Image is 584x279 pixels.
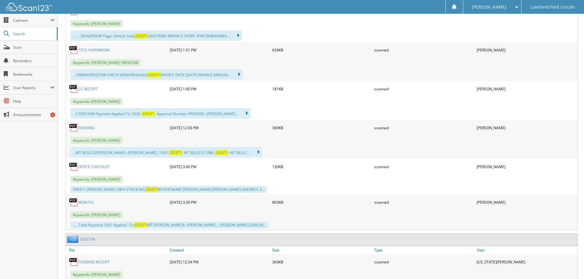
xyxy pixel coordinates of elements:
[475,83,578,95] div: [PERSON_NAME]
[475,256,578,268] div: [US_STATE][PERSON_NAME]
[71,137,123,144] span: Keywords: [PERSON_NAME]
[71,59,141,66] span: Keywords: [PERSON_NAME] SRE62768
[71,20,123,27] span: Keywords: [PERSON_NAME]
[69,198,78,207] img: PDF.png
[78,47,110,53] a: TITLE PAPERWORK
[13,18,50,23] span: Cabinets
[271,44,373,56] div: 639KB
[475,196,578,208] div: [PERSON_NAME]
[373,196,475,208] div: scanned
[69,162,78,171] img: PDF.png
[78,164,110,169] a: OFFICE CHECKLIST
[475,44,578,56] div: [PERSON_NAME]
[13,99,55,104] span: Help
[215,150,228,155] span: 335371
[71,147,262,157] div: ...WT BELLCO/[PERSON_NAME]--[PERSON_NAME], 1020 : : WT BELLCO 1280 : : WT BELLC...
[271,160,373,173] div: 120KB
[373,160,475,173] div: scanned
[271,256,373,268] div: 369KB
[78,125,95,130] a: FUNDING
[13,45,55,50] span: Scan
[78,259,110,265] a: FUNDING RECEIPT
[168,196,271,208] div: [DATE] 3:39 PM
[530,5,575,9] span: Loveland Ford Lincoln
[69,257,78,266] img: PDF.png
[373,83,475,95] div: scanned
[66,246,168,254] a: File
[135,33,148,39] span: 335371
[168,160,271,173] div: [DATE] 3:40 PM
[13,112,55,117] span: Announcements
[71,176,123,183] span: Keywords: [PERSON_NAME]
[475,122,578,134] div: [PERSON_NAME]
[147,72,160,77] span: 335371
[71,108,250,119] div: ...C/DISC/AM Payment Applied To: 1020 : : Approval Number VISA5956--[PERSON_NAME]...
[271,246,373,254] a: Size
[71,211,123,218] span: Keywords: [PERSON_NAME]
[80,236,95,242] a: 332210A
[168,122,271,134] div: [DATE] 12:33 PM
[71,98,123,105] span: Keywords: [PERSON_NAME]
[271,122,373,134] div: 369KB
[13,85,50,90] span: User Reports
[134,222,147,228] span: 335371
[168,246,271,254] a: Created
[475,246,578,254] a: User
[168,256,271,268] div: [DATE] 12:34 PM
[69,45,78,55] img: PDF.png
[13,72,55,77] span: Bookmarks
[78,200,94,205] a: REBATES
[271,196,373,208] div: 803KB
[50,112,55,117] div: 1
[168,83,271,95] div: [DATE] 1:00 PM
[373,256,475,268] div: scanned
[13,58,55,63] span: Reminders
[69,84,78,93] img: PDF.png
[373,246,475,254] a: Type
[71,271,123,278] span: Keywords: [PERSON_NAME]
[71,30,242,41] div: ..... - DEALERSHIP Page: Vehicle Sold: 2025 FORD BRONCO SPORT 3FMCROBN4SRE6...
[475,160,578,173] div: [PERSON_NAME]
[13,31,54,36] span: Search
[6,3,52,11] img: scan123-logo-white.svg
[71,221,269,228] div: ..... Total Payment 1021 Applied : To: WT-[PERSON_NAME]$--[PERSON_NAME], : [PERSON_NAME] 2000.00...
[168,44,271,56] div: [DATE] 1:51 PM
[271,83,373,95] div: 181KB
[78,86,98,92] a: CC RECEIPT
[373,122,475,134] div: scanned
[145,187,158,192] span: 335371
[169,150,182,155] span: 335371
[373,44,475,56] div: scanned
[142,111,155,116] span: 335371
[71,69,243,80] div: ...CRIBN4SRE62768 CHECK VENDOR IXe)lels INVOICE DATE [DATE] INVOICE AMOUN...
[71,186,267,193] div: 939311 [PERSON_NAME] AW ¥ STOCK NO, BUYER NAME [PERSON_NAME] [PERSON_NAME] ADDRESS 3...
[67,235,80,243] img: folder2.png
[69,123,78,132] img: PDF.png
[472,5,506,9] span: [PERSON_NAME]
